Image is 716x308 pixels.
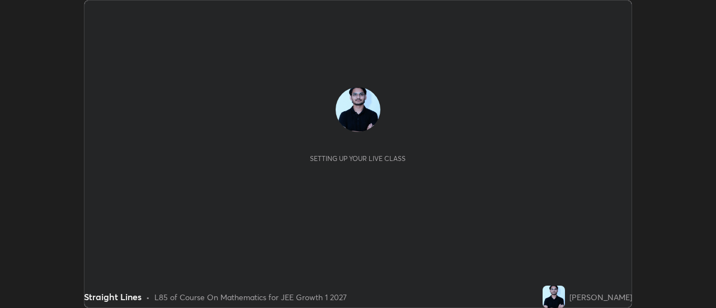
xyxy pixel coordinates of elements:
[543,286,565,308] img: 7aced0a64bc6441e9f5d793565b0659e.jpg
[146,291,150,303] div: •
[336,87,380,132] img: 7aced0a64bc6441e9f5d793565b0659e.jpg
[569,291,632,303] div: [PERSON_NAME]
[84,290,142,304] div: Straight Lines
[154,291,347,303] div: L85 of Course On Mathematics for JEE Growth 1 2027
[310,154,406,163] div: Setting up your live class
